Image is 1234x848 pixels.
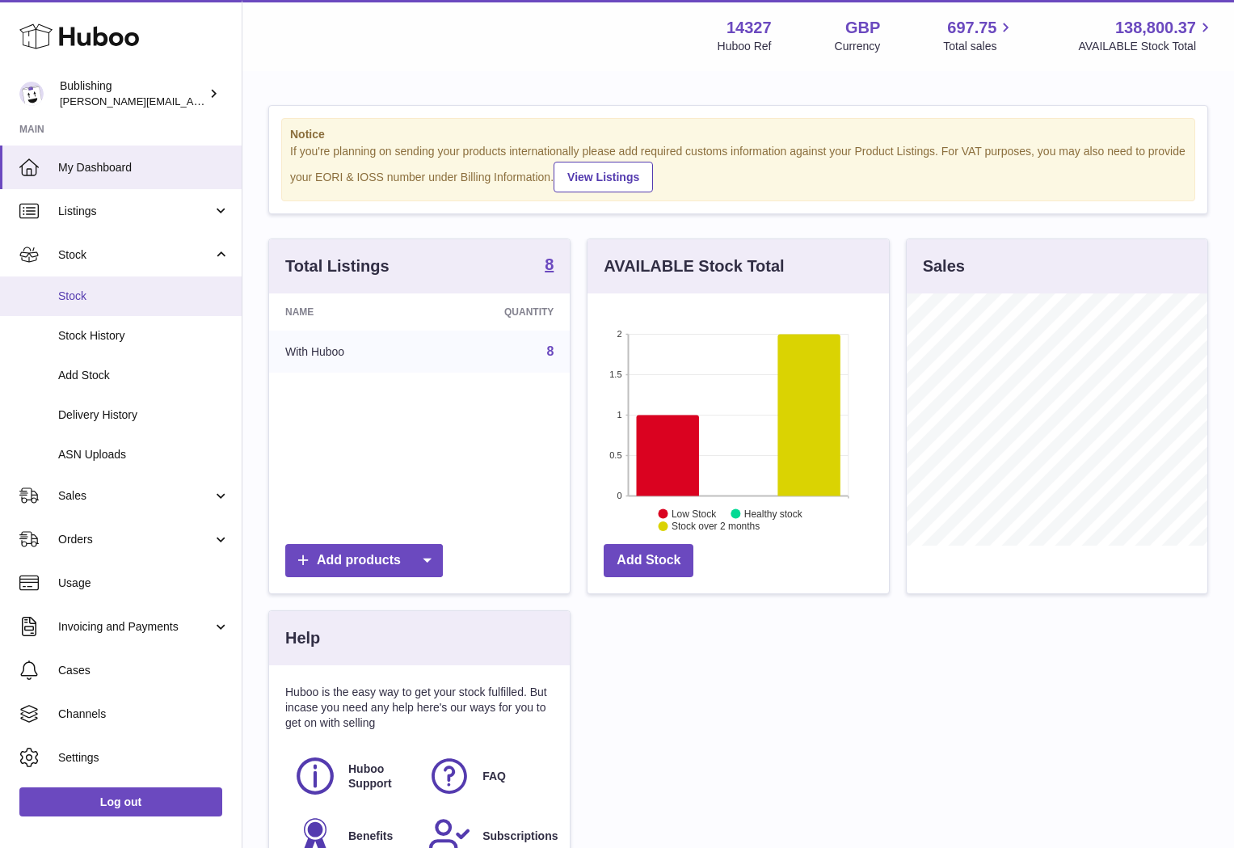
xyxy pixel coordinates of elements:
[610,450,622,460] text: 0.5
[546,344,554,358] a: 8
[744,508,803,519] text: Healthy stock
[285,255,390,277] h3: Total Listings
[290,144,1186,192] div: If you're planning on sending your products internationally please add required customs informati...
[427,754,545,798] a: FAQ
[554,162,653,192] a: View Listings
[604,544,693,577] a: Add Stock
[19,787,222,816] a: Log out
[482,769,506,784] span: FAQ
[1115,17,1196,39] span: 138,800.37
[845,17,880,39] strong: GBP
[947,17,996,39] span: 697.75
[58,707,230,722] span: Channels
[58,619,213,635] span: Invoicing and Payments
[348,829,393,844] span: Benefits
[269,331,427,373] td: With Huboo
[58,750,230,766] span: Settings
[923,255,965,277] h3: Sales
[269,293,427,331] th: Name
[58,576,230,591] span: Usage
[58,328,230,344] span: Stock History
[1078,17,1215,54] a: 138,800.37 AVAILABLE Stock Total
[58,160,230,175] span: My Dashboard
[1078,39,1215,54] span: AVAILABLE Stock Total
[617,491,622,500] text: 0
[58,368,230,383] span: Add Stock
[58,488,213,504] span: Sales
[293,754,411,798] a: Huboo Support
[60,78,205,109] div: Bublishing
[727,17,772,39] strong: 14327
[285,544,443,577] a: Add products
[617,329,622,339] text: 2
[290,127,1186,142] strong: Notice
[58,447,230,462] span: ASN Uploads
[285,685,554,731] p: Huboo is the easy way to get your stock fulfilled. But incase you need any help here's our ways f...
[672,508,717,519] text: Low Stock
[672,521,760,532] text: Stock over 2 months
[545,256,554,272] strong: 8
[58,247,213,263] span: Stock
[545,256,554,276] a: 8
[617,410,622,420] text: 1
[610,369,622,379] text: 1.5
[943,39,1015,54] span: Total sales
[718,39,772,54] div: Huboo Ref
[835,39,881,54] div: Currency
[58,204,213,219] span: Listings
[285,627,320,649] h3: Help
[58,289,230,304] span: Stock
[348,762,410,792] span: Huboo Support
[58,663,230,678] span: Cases
[58,407,230,423] span: Delivery History
[943,17,1015,54] a: 697.75 Total sales
[604,255,784,277] h3: AVAILABLE Stock Total
[427,293,570,331] th: Quantity
[19,82,44,106] img: hamza@bublishing.com
[60,95,324,108] span: [PERSON_NAME][EMAIL_ADDRESS][DOMAIN_NAME]
[58,532,213,547] span: Orders
[482,829,558,844] span: Subscriptions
